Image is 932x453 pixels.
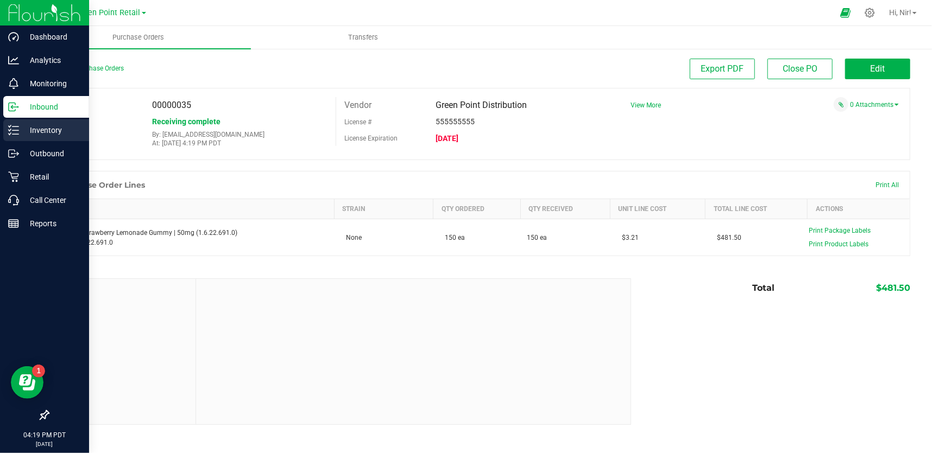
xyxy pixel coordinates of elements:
p: [DATE] [5,440,84,448]
th: Item [49,199,335,219]
inline-svg: Inbound [8,101,19,112]
a: View More [631,101,661,109]
span: Open Ecommerce Menu [833,2,858,23]
button: Close PO [767,59,833,79]
th: Unit Line Cost [610,199,705,219]
div: HUSH | Strawberry Lemonade Gummy | 50mg (1.6.22.691.0) SKU: 1.6.22.691.0 [55,228,328,247]
span: Total [752,283,774,293]
span: Receiving complete [152,117,221,126]
p: Analytics [19,54,84,67]
span: Notes [56,287,187,300]
span: 150 ea [440,234,465,241]
a: 0 Attachments [850,101,899,109]
th: Qty Ordered [433,199,521,219]
label: Vendor [344,97,371,113]
p: Outbound [19,147,84,160]
span: Print All [876,181,899,189]
p: Monitoring [19,77,84,90]
p: Retail [19,170,84,183]
button: Edit [845,59,910,79]
iframe: Resource center [11,366,43,399]
p: By: [EMAIL_ADDRESS][DOMAIN_NAME] [152,131,327,138]
a: Transfers [251,26,476,49]
p: At: [DATE] 4:19 PM PDT [152,139,327,147]
span: $481.50 [711,234,741,241]
inline-svg: Analytics [8,55,19,66]
h1: Purchase Order Lines [59,181,145,189]
iframe: Resource center unread badge [32,365,45,378]
div: Manage settings [863,8,877,18]
inline-svg: Outbound [8,148,19,159]
span: Attach a document [834,97,848,112]
a: Purchase Orders [26,26,251,49]
inline-svg: Inventory [8,125,19,136]
inline-svg: Dashboard [8,31,19,42]
p: Inventory [19,124,84,137]
span: [DATE] [436,134,459,143]
span: None [341,234,362,241]
span: Green Point Retail [76,8,141,17]
p: Call Center [19,194,84,207]
span: $3.21 [616,234,639,241]
inline-svg: Retail [8,171,19,182]
span: Transfers [334,33,393,42]
th: Qty Received [520,199,610,219]
inline-svg: Call Center [8,195,19,206]
span: Print Package Labels [809,227,871,234]
p: Reports [19,217,84,230]
inline-svg: Reports [8,218,19,229]
button: Export PDF [690,59,755,79]
span: 00000035 [152,100,191,110]
span: Edit [871,63,885,74]
th: Total Line Cost [705,199,807,219]
p: Dashboard [19,30,84,43]
p: Inbound [19,100,84,113]
span: $481.50 [876,283,910,293]
span: Print Product Labels [809,240,869,248]
span: Green Point Distribution [436,100,527,110]
span: Hi, Nir! [889,8,911,17]
span: Purchase Orders [98,33,179,42]
th: Strain [334,199,433,219]
p: 04:19 PM PDT [5,430,84,440]
span: Export PDF [701,63,744,74]
label: License # [344,114,371,130]
inline-svg: Monitoring [8,78,19,89]
label: License Expiration [344,133,398,143]
span: 150 ea [527,233,547,243]
span: 555555555 [436,117,475,126]
th: Actions [808,199,910,219]
span: Close PO [783,63,817,74]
